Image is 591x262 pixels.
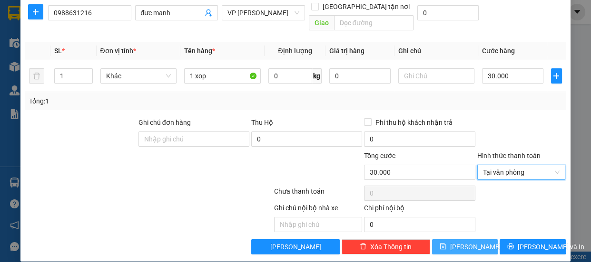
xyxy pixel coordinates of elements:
span: plus [29,8,43,16]
th: Ghi chú [394,42,479,60]
span: [PERSON_NAME] [450,242,501,252]
span: Cước hàng [482,47,515,55]
div: Chưa thanh toán [273,186,364,203]
span: user-add [205,9,212,17]
span: Tên hàng [184,47,215,55]
input: Ghi Chú [398,68,475,84]
div: Ghi chú nội bộ nhà xe [274,203,363,217]
span: Tổng cước [364,152,395,159]
span: Thu Hộ [251,119,273,126]
input: Dọc đường [334,15,414,30]
input: Nhập ghi chú [274,217,363,232]
span: Giao [309,15,334,30]
button: plus [551,68,562,84]
span: Định lượng [278,47,312,55]
span: Phí thu hộ khách nhận trả [372,117,456,128]
span: [PERSON_NAME] [270,242,321,252]
label: Hình thức thanh toán [477,152,541,159]
span: save [440,243,446,251]
span: Giá trị hàng [329,47,364,55]
button: deleteXóa Thông tin [342,239,430,254]
span: Khác [106,69,171,83]
button: delete [29,68,44,84]
label: Ghi chú đơn hàng [138,119,191,126]
span: Đơn vị tính [100,47,136,55]
div: Chi phí nội bộ [364,203,475,217]
span: Xóa Thông tin [370,242,412,252]
span: VP Trần Thủ Độ [227,6,299,20]
button: plus [28,4,43,19]
span: delete [360,243,366,251]
input: VD: Bàn, Ghế [184,68,261,84]
span: SL [54,47,62,55]
input: Ghi chú đơn hàng [138,131,249,147]
span: plus [552,72,561,80]
span: [GEOGRAPHIC_DATA] tận nơi [319,1,414,12]
button: [PERSON_NAME] [251,239,340,254]
span: printer [507,243,514,251]
input: 0 [329,68,391,84]
span: Tại văn phòng [483,165,560,179]
button: save[PERSON_NAME] [432,239,498,254]
button: printer[PERSON_NAME] và In [500,239,565,254]
span: kg [312,68,322,84]
span: [PERSON_NAME] và In [518,242,584,252]
div: Tổng: 1 [29,96,229,106]
input: Cước giao hàng [417,5,479,20]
